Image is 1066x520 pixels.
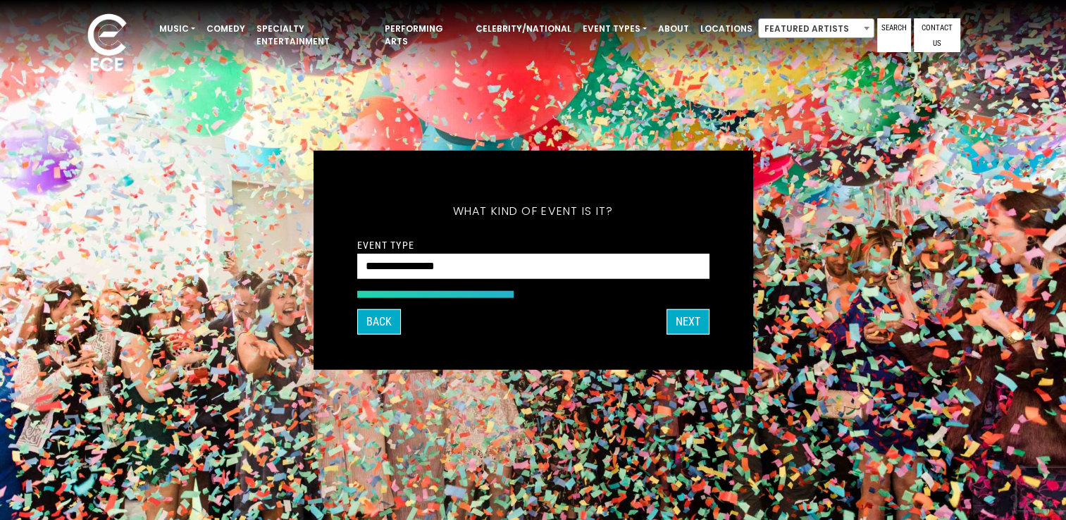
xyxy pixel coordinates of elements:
[357,186,709,237] h5: What kind of event is it?
[72,10,142,78] img: ece_new_logo_whitev2-1.png
[667,309,709,334] button: Next
[470,17,577,41] a: Celebrity/National
[251,17,379,54] a: Specialty Entertainment
[652,17,695,41] a: About
[357,309,401,334] button: Back
[877,18,911,52] a: Search
[154,17,201,41] a: Music
[577,17,652,41] a: Event Types
[758,18,874,38] span: Featured Artists
[201,17,251,41] a: Comedy
[379,17,470,54] a: Performing Arts
[914,18,960,52] a: Contact Us
[759,19,874,39] span: Featured Artists
[357,239,414,252] label: Event Type
[695,17,758,41] a: Locations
